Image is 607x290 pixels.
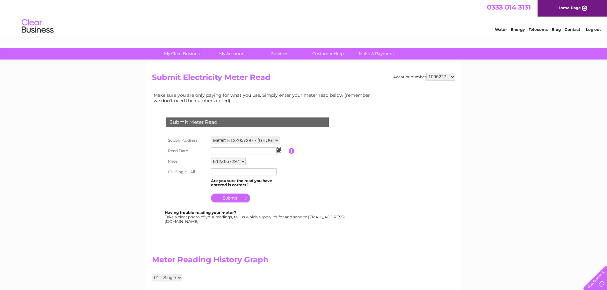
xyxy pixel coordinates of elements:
div: Clear Business is a trading name of Verastar Limited (registered in [GEOGRAPHIC_DATA] No. 3667643... [153,4,454,31]
a: My Clear Business [156,48,209,60]
a: Services [253,48,306,60]
td: Are you sure the read you have entered is correct? [209,177,289,189]
a: 0333 014 3131 [487,3,531,11]
div: Take a clear photo of your readings, tell us which supply it's for and send to [EMAIL_ADDRESS][DO... [165,210,346,223]
a: Customer Help [302,48,354,60]
a: Log out [586,27,601,32]
div: Account number [393,73,455,81]
b: Having trouble reading your meter? [165,210,236,215]
a: Water [495,27,507,32]
th: Supply Address [165,135,209,146]
th: 01 - Single - All [165,167,209,177]
div: Submit Meter Read [166,117,329,127]
a: Contact [565,27,580,32]
th: Read Date [165,146,209,156]
a: Telecoms [529,27,548,32]
a: Make A Payment [350,48,403,60]
input: Information [289,148,295,154]
input: Submit [211,194,250,202]
h2: Meter Reading History Graph [152,255,375,267]
a: Energy [511,27,525,32]
th: Meter [165,156,209,167]
img: ... [277,147,281,152]
a: My Account [205,48,257,60]
h2: Submit Electricity Meter Read [152,73,455,85]
td: Make sure you are only paying for what you use. Simply enter your meter read below (remember we d... [152,91,375,104]
img: logo.png [21,17,54,36]
a: Blog [552,27,561,32]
